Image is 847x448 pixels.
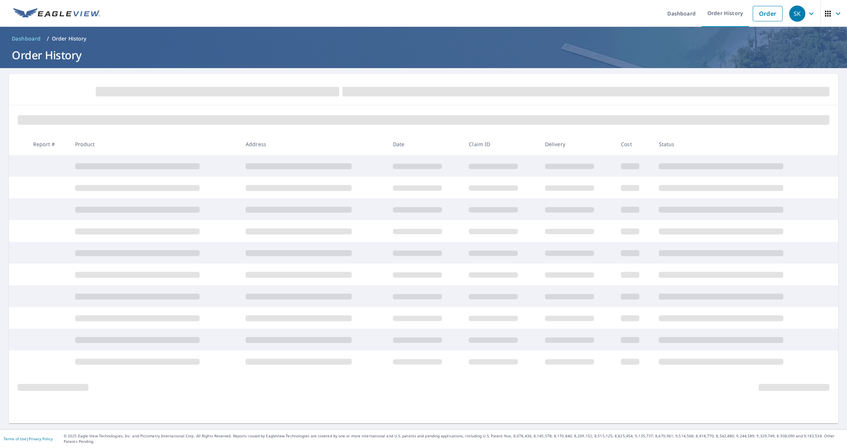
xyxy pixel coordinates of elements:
a: Dashboard [9,33,44,45]
img: EV Logo [13,8,100,19]
a: Order [753,6,783,21]
span: Dashboard [12,35,41,42]
a: Privacy Policy [29,436,53,441]
p: Order History [52,35,87,42]
th: Report # [27,133,69,155]
div: SK [789,6,805,22]
li: / [47,34,49,43]
th: Product [69,133,240,155]
th: Status [653,133,823,155]
th: Address [240,133,387,155]
h1: Order History [9,47,838,63]
nav: breadcrumb [9,33,838,45]
th: Cost [615,133,653,155]
th: Date [387,133,463,155]
th: Delivery [539,133,615,155]
a: Terms of Use [4,436,27,441]
p: © 2025 Eagle View Technologies, Inc. and Pictometry International Corp. All Rights Reserved. Repo... [64,433,843,444]
p: | [4,437,53,441]
th: Claim ID [463,133,539,155]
